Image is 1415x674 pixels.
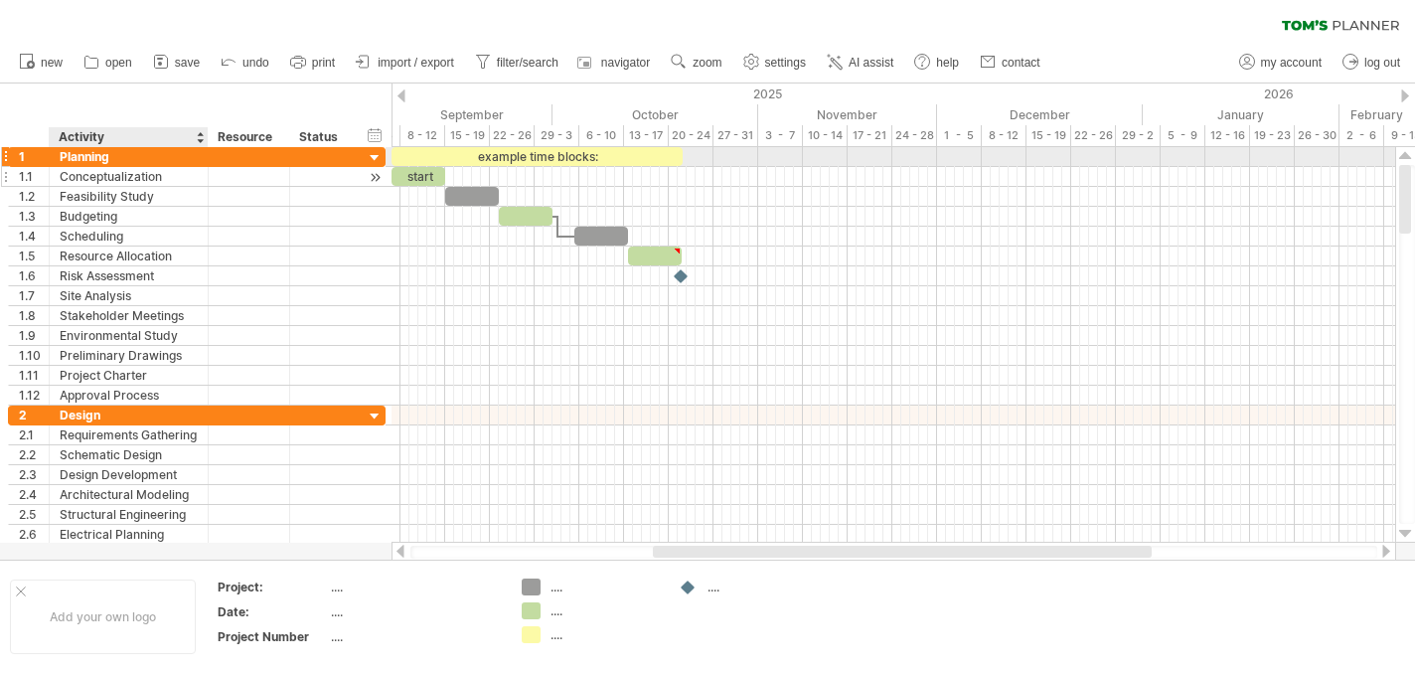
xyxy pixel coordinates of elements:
div: 2.2 [19,445,49,464]
div: Scheduling [60,227,198,246]
div: start [392,167,445,186]
div: 1.11 [19,366,49,385]
div: 2.6 [19,525,49,544]
div: 24 - 28 [892,125,937,146]
div: 1.1 [19,167,49,186]
div: 6 - 10 [579,125,624,146]
div: Feasibility Study [60,187,198,206]
div: Electrical Planning [60,525,198,544]
div: December 2025 [937,104,1143,125]
div: 1.8 [19,306,49,325]
div: 13 - 17 [624,125,669,146]
div: 1.4 [19,227,49,246]
a: new [14,50,69,76]
a: filter/search [470,50,564,76]
div: Schematic Design [60,445,198,464]
div: example time blocks: [392,147,683,166]
div: 1.9 [19,326,49,345]
div: 1.5 [19,247,49,265]
div: Status [299,127,343,147]
a: save [148,50,206,76]
div: November 2025 [758,104,937,125]
div: Activity [59,127,197,147]
div: 20 - 24 [669,125,713,146]
div: 15 - 19 [445,125,490,146]
a: undo [216,50,275,76]
div: Project Number [218,628,327,645]
a: settings [738,50,812,76]
div: 10 - 14 [803,125,848,146]
div: 29 - 2 [1116,125,1161,146]
div: Conceptualization [60,167,198,186]
div: 29 - 3 [535,125,579,146]
a: contact [975,50,1046,76]
span: import / export [378,56,454,70]
span: open [105,56,132,70]
div: Requirements Gathering [60,425,198,444]
div: .... [707,579,816,595]
div: 1 [19,147,49,166]
div: 1.7 [19,286,49,305]
div: 15 - 19 [1026,125,1071,146]
div: Design Development [60,465,198,484]
div: Project Charter [60,366,198,385]
div: 22 - 26 [1071,125,1116,146]
span: filter/search [497,56,558,70]
div: 2.1 [19,425,49,444]
div: 8 - 12 [400,125,445,146]
span: help [936,56,959,70]
span: AI assist [849,56,893,70]
a: my account [1234,50,1328,76]
div: Project: [218,579,327,595]
div: 17 - 21 [848,125,892,146]
div: Design [60,406,198,424]
div: Planning [60,147,198,166]
div: 22 - 26 [490,125,535,146]
div: .... [550,602,659,619]
div: Approval Process [60,386,198,405]
a: print [285,50,341,76]
div: Resource Allocation [60,247,198,265]
div: 1.12 [19,386,49,405]
div: Stakeholder Meetings [60,306,198,325]
div: Environmental Study [60,326,198,345]
div: 1.6 [19,266,49,285]
div: 8 - 12 [982,125,1026,146]
div: 1.2 [19,187,49,206]
div: 19 - 23 [1250,125,1295,146]
div: 2.4 [19,485,49,504]
a: zoom [666,50,727,76]
span: log out [1364,56,1400,70]
div: 12 - 16 [1205,125,1250,146]
div: Structural Engineering [60,505,198,524]
div: 1.10 [19,346,49,365]
span: my account [1261,56,1322,70]
div: .... [550,579,659,595]
span: contact [1002,56,1040,70]
div: Architectural Modeling [60,485,198,504]
div: .... [331,628,498,645]
a: log out [1337,50,1406,76]
div: 1.3 [19,207,49,226]
a: import / export [351,50,460,76]
div: 2.3 [19,465,49,484]
div: September 2025 [356,104,552,125]
span: navigator [601,56,650,70]
a: open [79,50,138,76]
div: Add your own logo [10,580,196,654]
span: zoom [693,56,721,70]
div: .... [331,603,498,620]
div: 3 - 7 [758,125,803,146]
div: scroll to activity [366,167,385,188]
div: January 2026 [1143,104,1339,125]
div: .... [550,626,659,643]
div: 1 - 5 [937,125,982,146]
div: 27 - 31 [713,125,758,146]
div: 26 - 30 [1295,125,1339,146]
div: Site Analysis [60,286,198,305]
div: Resource [218,127,278,147]
div: 2.5 [19,505,49,524]
div: Preliminary Drawings [60,346,198,365]
div: 2 [19,406,49,424]
a: AI assist [822,50,899,76]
